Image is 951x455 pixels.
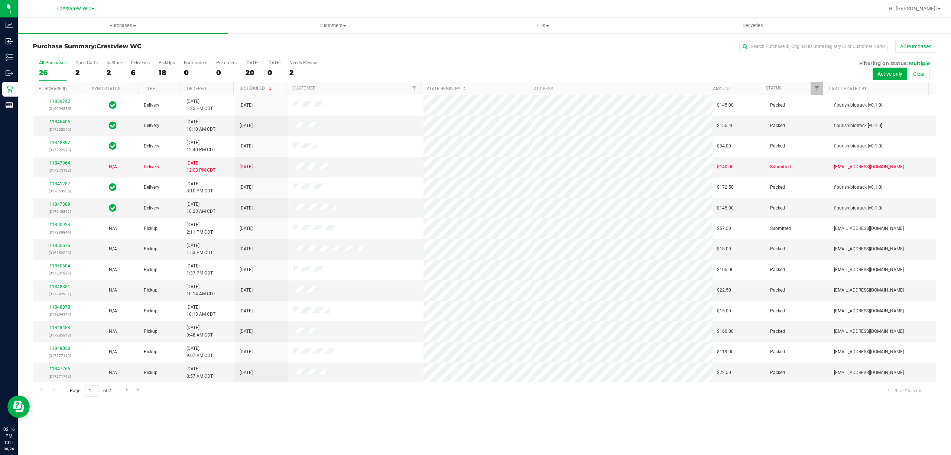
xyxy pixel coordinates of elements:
span: [DATE] [240,348,253,355]
span: [DATE] 8:57 AM CDT [186,365,213,380]
h3: Purchase Summary: [33,43,334,50]
div: 26 [39,68,66,77]
span: [EMAIL_ADDRESS][DOMAIN_NAME] [834,246,904,253]
span: In Sync [109,182,117,192]
span: [DATE] 1:37 PM CDT [186,263,213,277]
button: N/A [109,287,117,294]
span: In Sync [109,203,117,213]
a: Filter [408,82,421,95]
input: Search Purchase ID, Original ID, State Registry ID or Customer Name... [739,41,888,52]
p: (317285918) [38,332,82,339]
span: Pickup [144,348,158,355]
p: (316994835) [38,105,82,112]
inline-svg: Inventory [6,53,13,61]
span: Pickup [144,225,158,232]
span: [DATE] [240,102,253,109]
span: $15.00 [717,308,731,315]
span: Delivery [144,205,159,212]
p: (317240212) [38,208,82,215]
span: $155.40 [717,122,734,129]
a: Go to the next page [122,385,133,395]
span: [DATE] 12:08 PM CDT [186,160,215,174]
a: Sync Status [92,86,120,91]
span: [DATE] [240,369,253,376]
span: Packed [770,308,785,315]
button: Clear [908,68,930,80]
inline-svg: Reports [6,101,13,109]
button: N/A [109,225,117,232]
button: N/A [109,348,117,355]
a: 11848058 [49,346,70,351]
span: Customers [228,22,437,29]
span: $160.00 [717,328,734,335]
span: Page of 2 [64,385,117,397]
a: State Registry ID [426,86,465,91]
div: Open Carts [75,60,98,65]
span: Not Applicable [109,164,117,169]
p: (317277119) [38,352,82,359]
span: Deliveries [733,22,773,29]
a: Tills [438,18,647,33]
p: (317292973) [38,146,82,153]
a: Ordered [187,86,206,91]
a: Go to the last page [134,385,145,395]
span: Packed [770,369,785,376]
p: (317294144) [38,311,82,318]
span: [EMAIL_ADDRESS][DOMAIN_NAME] [834,328,904,335]
span: [DATE] 9:07 AM CDT [186,345,213,359]
span: Not Applicable [109,226,117,231]
span: [DATE] [240,266,253,273]
span: $172.50 [717,184,734,191]
span: $94.00 [717,143,731,150]
inline-svg: Analytics [6,22,13,29]
span: Packed [770,143,785,150]
p: (317053386) [38,188,82,195]
span: Not Applicable [109,267,117,272]
span: [DATE] 1:53 PM CDT [186,242,213,256]
span: $145.00 [717,102,734,109]
span: $22.50 [717,287,731,294]
span: Packed [770,328,785,335]
span: [DATE] 2:11 PM CDT [186,221,213,235]
div: Deliveries [131,60,150,65]
a: 11850676 [49,243,70,248]
span: flourish-biotrack [v0.1.0] [834,122,882,129]
span: $18.00 [717,246,731,253]
span: Delivery [144,163,159,170]
span: [EMAIL_ADDRESS][DOMAIN_NAME] [834,266,904,273]
p: (316152820) [38,249,82,256]
a: Deliveries [648,18,858,33]
div: 2 [75,68,98,77]
span: Not Applicable [109,246,117,251]
span: $140.00 [717,163,734,170]
span: Submitted [770,225,791,232]
button: N/A [109,246,117,253]
span: [DATE] [240,225,253,232]
span: [DATE] [240,246,253,253]
button: N/A [109,369,117,376]
iframe: Resource center [7,396,30,418]
span: [DATE] [240,328,253,335]
p: (317331891) [38,270,82,277]
span: [EMAIL_ADDRESS][DOMAIN_NAME] [834,348,904,355]
span: Delivery [144,102,159,109]
button: N/A [109,328,117,335]
p: 08/26 [3,446,14,452]
a: Amount [713,86,731,91]
inline-svg: Inbound [6,38,13,45]
span: $105.00 [717,266,734,273]
span: flourish-biotrack [v0.1.0] [834,143,882,150]
span: [EMAIL_ADDRESS][DOMAIN_NAME] [834,163,904,170]
span: [DATE] [240,122,253,129]
span: [DATE] [240,205,253,212]
span: Packed [770,184,785,191]
span: Not Applicable [109,287,117,293]
button: N/A [109,163,117,170]
span: Filtering on status: [859,60,908,66]
span: $145.00 [717,205,734,212]
a: Purchase ID [39,86,67,91]
span: Not Applicable [109,349,117,354]
span: Submitted [770,163,791,170]
span: [DATE] 9:48 AM CDT [186,324,213,338]
div: 18 [159,68,175,77]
